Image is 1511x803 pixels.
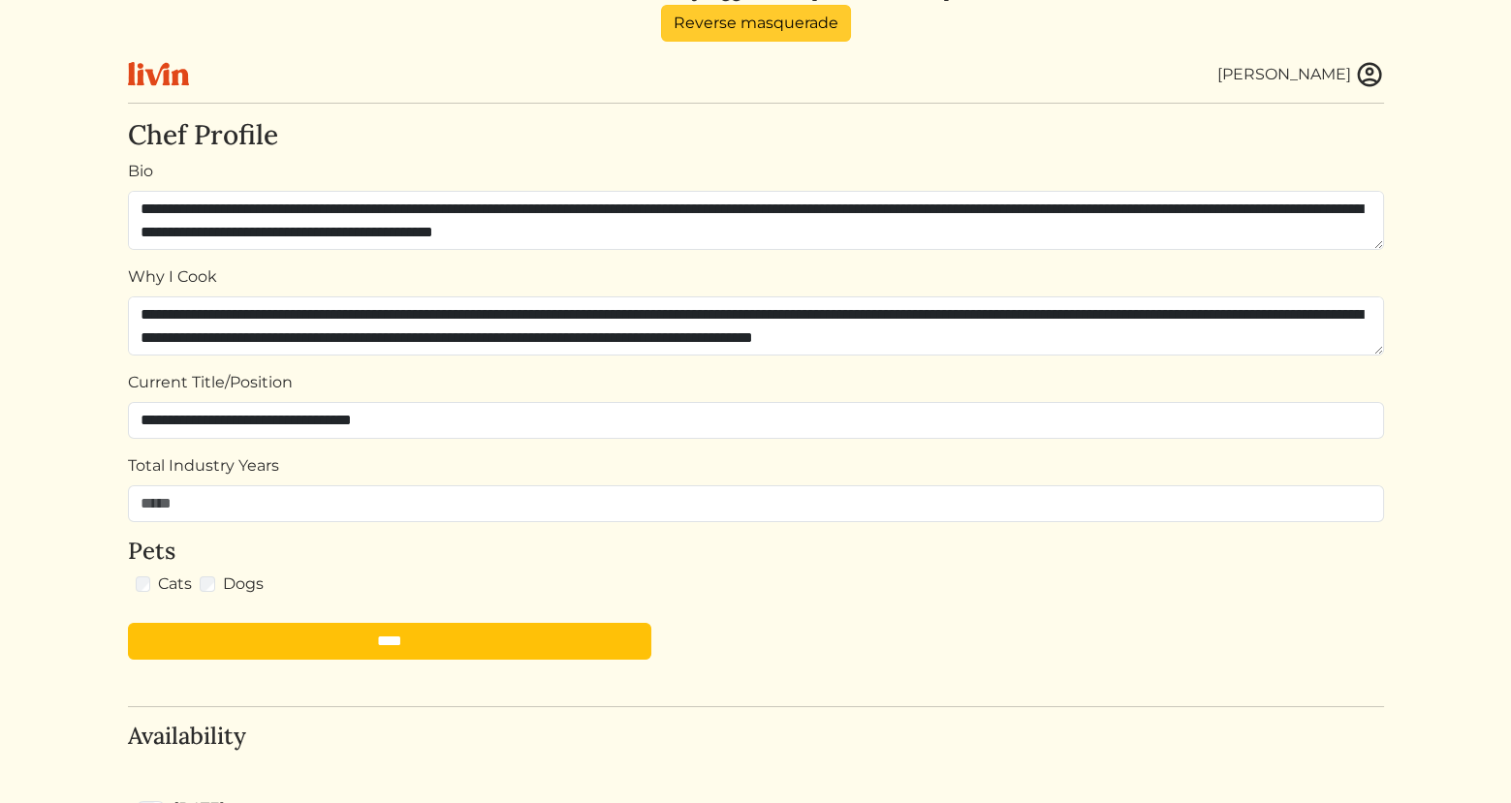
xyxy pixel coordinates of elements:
[128,160,153,183] label: Bio
[1217,63,1351,86] div: [PERSON_NAME]
[128,119,1384,152] h3: Chef Profile
[128,265,217,289] label: Why I Cook
[1355,60,1384,89] img: user_account-e6e16d2ec92f44fc35f99ef0dc9cddf60790bfa021a6ecb1c896eb5d2907b31c.svg
[128,538,1384,566] h4: Pets
[128,723,1384,751] h4: Availability
[223,572,264,596] label: Dogs
[128,454,279,478] label: Total Industry Years
[158,572,192,596] label: Cats
[128,62,189,86] img: livin-logo-a0d97d1a881af30f6274990eb6222085a2533c92bbd1e4f22c21b4f0d0e3210c.svg
[128,371,293,394] label: Current Title/Position
[661,5,851,42] a: Reverse masquerade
